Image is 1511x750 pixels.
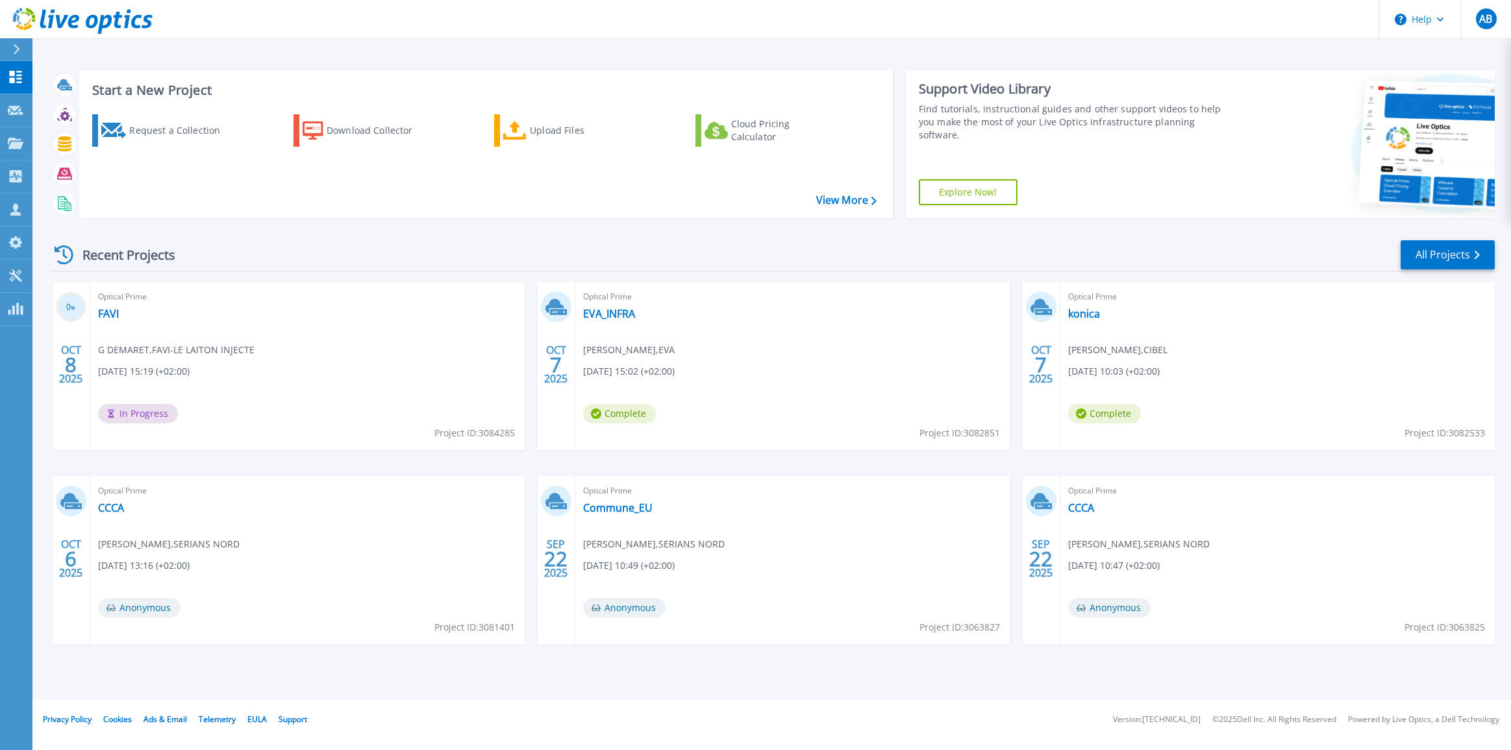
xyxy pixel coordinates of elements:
a: konica [1068,307,1100,320]
div: OCT 2025 [1029,341,1053,388]
span: Anonymous [1068,598,1151,618]
a: Download Collector [293,114,438,147]
li: Version: [TECHNICAL_ID] [1113,716,1201,724]
a: EVA_INFRA [583,307,635,320]
a: CCCA [98,501,124,514]
a: Cookies [103,714,132,725]
span: Anonymous [98,598,181,618]
a: CCCA [1068,501,1094,514]
span: Project ID: 3084285 [434,426,515,440]
div: Download Collector [327,118,431,144]
span: Anonymous [583,598,666,618]
li: © 2025 Dell Inc. All Rights Reserved [1212,716,1336,724]
span: [PERSON_NAME] , SERIANS NORD [98,537,240,551]
span: [DATE] 15:19 (+02:00) [98,364,190,379]
div: OCT 2025 [58,535,83,582]
span: 8 [65,359,77,370]
div: Cloud Pricing Calculator [731,118,835,144]
span: [PERSON_NAME] , SERIANS NORD [1068,537,1210,551]
span: In Progress [98,404,178,423]
span: [PERSON_NAME] , EVA [583,343,675,357]
div: Find tutorials, instructional guides and other support videos to help you make the most of your L... [919,103,1222,142]
span: Complete [1068,404,1141,423]
a: View More [816,194,877,206]
a: Support [279,714,307,725]
span: Complete [583,404,656,423]
a: Ads & Email [144,714,187,725]
a: Commune_EU [583,501,653,514]
span: [DATE] 10:49 (+02:00) [583,558,675,573]
div: Upload Files [530,118,634,144]
a: Privacy Policy [43,714,92,725]
a: All Projects [1401,240,1495,269]
span: % [71,304,75,311]
span: [DATE] 15:02 (+02:00) [583,364,675,379]
span: Optical Prime [1068,484,1487,498]
div: SEP 2025 [543,535,568,582]
div: OCT 2025 [58,341,83,388]
span: Optical Prime [583,290,1002,304]
span: 7 [550,359,562,370]
a: Explore Now! [919,179,1018,205]
h3: Start a New Project [92,83,876,97]
li: Powered by Live Optics, a Dell Technology [1348,716,1499,724]
div: Request a Collection [129,118,233,144]
span: [DATE] 13:16 (+02:00) [98,558,190,573]
span: Optical Prime [98,290,517,304]
h3: 0 [56,300,86,315]
span: Project ID: 3081401 [434,620,515,634]
span: Optical Prime [1068,290,1487,304]
span: G DEMARET , FAVI-LE LAITON INJECTE [98,343,255,357]
span: Optical Prime [98,484,517,498]
span: 22 [1029,553,1053,564]
div: Support Video Library [919,81,1222,97]
div: OCT 2025 [543,341,568,388]
span: [DATE] 10:47 (+02:00) [1068,558,1160,573]
a: Cloud Pricing Calculator [695,114,840,147]
div: SEP 2025 [1029,535,1053,582]
span: 6 [65,553,77,564]
span: [PERSON_NAME] , CIBEL [1068,343,1168,357]
a: Request a Collection [92,114,237,147]
a: FAVI [98,307,119,320]
span: Project ID: 3063825 [1405,620,1485,634]
a: Upload Files [494,114,639,147]
span: Project ID: 3082533 [1405,426,1485,440]
span: [DATE] 10:03 (+02:00) [1068,364,1160,379]
div: Recent Projects [50,239,193,271]
span: Optical Prime [583,484,1002,498]
span: [PERSON_NAME] , SERIANS NORD [583,537,725,551]
span: 22 [544,553,568,564]
a: EULA [247,714,267,725]
span: 7 [1035,359,1047,370]
span: Project ID: 3082851 [919,426,1000,440]
span: AB [1479,14,1492,24]
span: Project ID: 3063827 [919,620,1000,634]
a: Telemetry [199,714,236,725]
